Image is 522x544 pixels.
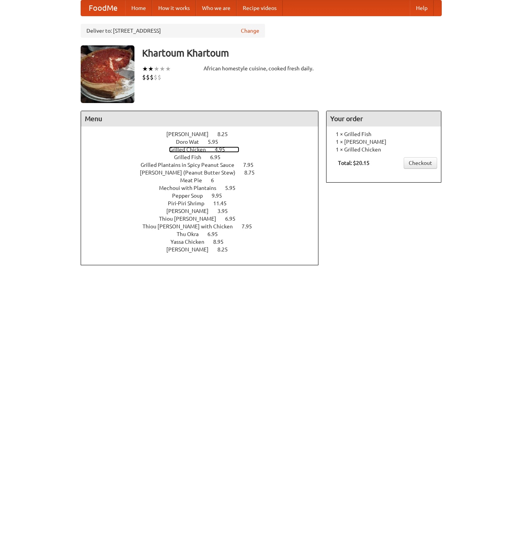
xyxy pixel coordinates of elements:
[225,185,243,191] span: 5.95
[215,146,233,153] span: 4.95
[217,208,235,214] span: 3.95
[140,170,269,176] a: [PERSON_NAME] (Peanut Butter Stew) 8.75
[244,170,262,176] span: 8.75
[157,73,161,82] li: $
[81,111,318,126] h4: Menu
[159,185,224,191] span: Mechoui with Plantains
[237,0,283,16] a: Recipe videos
[141,162,268,168] a: Grilled Plantains in Spicy Peanut Sauce 7.95
[180,177,210,183] span: Meat Pie
[338,160,370,166] b: Total: $20.15
[404,157,437,169] a: Checkout
[166,131,242,137] a: [PERSON_NAME] 8.25
[142,73,146,82] li: $
[140,170,243,176] span: [PERSON_NAME] (Peanut Butter Stew)
[166,246,242,253] a: [PERSON_NAME] 8.25
[168,200,241,206] a: Piri-Piri Shrimp 11.45
[154,65,159,73] li: ★
[217,246,235,253] span: 8.25
[241,27,259,35] a: Change
[225,216,243,222] span: 6.95
[81,24,265,38] div: Deliver to: [STREET_ADDRESS]
[213,200,234,206] span: 11.45
[146,73,150,82] li: $
[166,246,216,253] span: [PERSON_NAME]
[143,223,240,230] span: Thiou [PERSON_NAME] with Chicken
[152,0,196,16] a: How it works
[165,65,171,73] li: ★
[142,45,442,61] h3: Khartoum Khartoum
[177,231,232,237] a: Thu Okra 6.95
[168,200,212,206] span: Piri-Piri Shrimp
[217,131,235,137] span: 8.25
[330,130,437,138] li: 1 × Grilled Fish
[159,185,250,191] a: Mechoui with Plantains 5.95
[143,223,266,230] a: Thiou [PERSON_NAME] with Chicken 7.95
[154,73,157,82] li: $
[142,65,148,73] li: ★
[242,223,260,230] span: 7.95
[208,139,226,145] span: 5.95
[166,208,216,214] span: [PERSON_NAME]
[169,146,239,153] a: Grilled Chicken 4.95
[125,0,152,16] a: Home
[330,146,437,153] li: 1 × Grilled Chicken
[410,0,434,16] a: Help
[150,73,154,82] li: $
[326,111,441,126] h4: Your order
[159,65,165,73] li: ★
[159,216,250,222] a: Thiou [PERSON_NAME] 6.95
[212,193,230,199] span: 9.95
[176,139,207,145] span: Doro Wat
[210,154,228,160] span: 6.95
[213,239,231,245] span: 8.95
[174,154,209,160] span: Grilled Fish
[141,162,242,168] span: Grilled Plantains in Spicy Peanut Sauce
[172,193,210,199] span: Pepper Soup
[159,216,224,222] span: Thiou [PERSON_NAME]
[204,65,319,72] div: African homestyle cuisine, cooked fresh daily.
[148,65,154,73] li: ★
[171,239,212,245] span: Yassa Chicken
[207,231,225,237] span: 6.95
[169,146,214,153] span: Grilled Chicken
[171,239,238,245] a: Yassa Chicken 8.95
[211,177,222,183] span: 6
[174,154,235,160] a: Grilled Fish 6.95
[166,131,216,137] span: [PERSON_NAME]
[180,177,228,183] a: Meat Pie 6
[177,231,206,237] span: Thu Okra
[81,0,125,16] a: FoodMe
[196,0,237,16] a: Who we are
[81,45,134,103] img: angular.jpg
[166,208,242,214] a: [PERSON_NAME] 3.95
[172,193,236,199] a: Pepper Soup 9.95
[330,138,437,146] li: 1 × [PERSON_NAME]
[243,162,261,168] span: 7.95
[176,139,232,145] a: Doro Wat 5.95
